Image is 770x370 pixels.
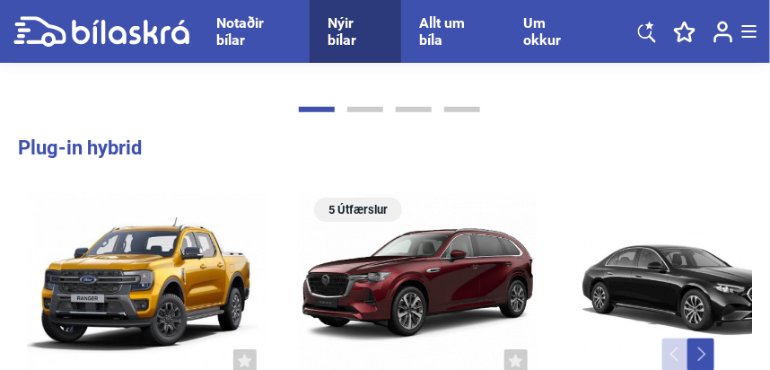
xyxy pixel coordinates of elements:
span: 5 Útfærslur [323,198,393,222]
b: 7.860.000 [573,47,645,66]
button: Page 1 [299,107,335,112]
a: Notaðir bílar [216,14,292,48]
b: 9.250.000 [31,47,103,66]
img: user-login.svg [713,21,733,43]
a: Um okkur [524,14,584,48]
a: Allt um bíla [419,14,488,48]
button: Page 4 [444,107,480,112]
button: Page 3 [396,107,432,112]
button: Page 2 [347,107,383,112]
b: Plug-in hybrid [18,137,142,159]
b: 6.320.000 [302,47,374,66]
a: Nýir bílar [328,14,383,48]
